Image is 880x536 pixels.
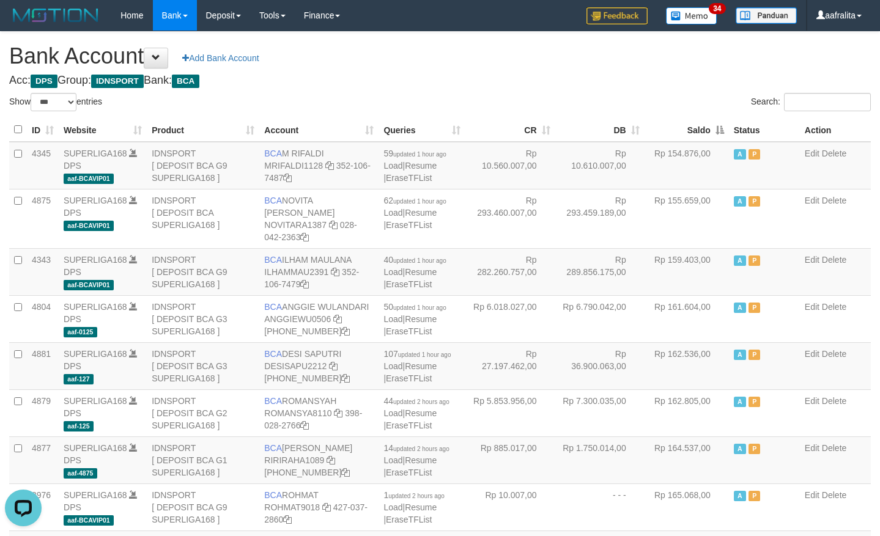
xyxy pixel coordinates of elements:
a: ANGGIEWU0506 [264,314,331,324]
a: Copy 4270372860 to clipboard [283,515,292,524]
a: Copy ILHAMMAU2391 to clipboard [331,267,339,277]
a: RIRIRAHA1089 [264,455,324,465]
img: panduan.png [736,7,797,24]
a: Load [383,408,402,418]
td: Rp 282.260.757,00 [465,248,555,295]
a: MRIFALDI1128 [264,161,323,171]
span: Active [734,350,746,360]
a: SUPERLIGA168 [64,302,127,312]
span: | | [383,443,449,477]
td: [PERSON_NAME] [PHONE_NUMBER] [259,436,379,483]
span: BCA [264,149,282,158]
span: 62 [383,196,446,205]
a: SUPERLIGA168 [64,443,127,453]
label: Search: [751,93,871,111]
a: Delete [822,196,846,205]
a: Load [383,208,402,218]
span: 40 [383,255,446,265]
th: Product: activate to sort column ascending [147,118,259,142]
a: Resume [405,502,437,512]
td: DPS [59,142,147,189]
td: Rp 6.018.027,00 [465,295,555,342]
a: SUPERLIGA168 [64,490,127,500]
a: SUPERLIGA168 [64,255,127,265]
span: DPS [31,75,57,88]
td: DPS [59,189,147,248]
td: IDNSPORT [ DEPOSIT BCA G3 SUPERLIGA168 ] [147,342,259,389]
a: Copy NOVITARA1387 to clipboard [329,220,338,230]
a: SUPERLIGA168 [64,396,127,406]
span: 1 [383,490,445,500]
img: MOTION_logo.png [9,6,102,24]
span: aaf-125 [64,421,94,431]
td: Rp 165.068,00 [645,483,729,530]
a: Resume [405,314,437,324]
td: IDNSPORT [ DEPOSIT BCA SUPERLIGA168 ] [147,189,259,248]
a: Copy DESISAPU2212 to clipboard [329,361,338,371]
a: Copy 3980282766 to clipboard [300,420,309,430]
a: Resume [405,161,437,171]
a: Copy 4062213373 to clipboard [341,326,350,336]
a: EraseTFList [386,220,432,230]
select: Showentries [31,93,76,111]
th: Status [729,118,800,142]
a: Resume [405,361,437,371]
a: NOVITARA1387 [264,220,327,230]
span: aaf-BCAVIP01 [64,515,114,526]
td: ANGGIE WULANDARI [PHONE_NUMBER] [259,295,379,342]
td: ROMANSYAH 398-028-2766 [259,389,379,436]
td: Rp 7.300.035,00 [555,389,645,436]
span: Active [734,444,746,454]
a: Copy ROMANSYA8110 to clipboard [334,408,342,418]
td: IDNSPORT [ DEPOSIT BCA G9 SUPERLIGA168 ] [147,142,259,189]
a: Copy 3521067487 to clipboard [283,173,292,183]
a: ROMANSYA8110 [264,408,331,418]
a: Resume [405,408,437,418]
span: | | [383,196,446,230]
a: SUPERLIGA168 [64,349,127,359]
td: 4804 [27,295,59,342]
th: DB: activate to sort column ascending [555,118,645,142]
span: aaf-BCAVIP01 [64,221,114,231]
td: Rp 5.853.956,00 [465,389,555,436]
a: Delete [822,490,846,500]
td: Rp 293.459.189,00 [555,189,645,248]
span: Paused [749,444,761,454]
td: Rp 162.536,00 [645,342,729,389]
span: Paused [749,491,761,501]
a: ILHAMMAU2391 [264,267,328,277]
td: DPS [59,342,147,389]
td: 4879 [27,389,59,436]
a: Resume [405,455,437,465]
td: Rp 293.460.007,00 [465,189,555,248]
td: 4875 [27,189,59,248]
td: IDNSPORT [ DEPOSIT BCA G1 SUPERLIGA168 ] [147,436,259,483]
a: EraseTFList [386,326,432,336]
span: Active [734,303,746,313]
span: BCA [264,396,282,406]
td: IDNSPORT [ DEPOSIT BCA G3 SUPERLIGA168 ] [147,295,259,342]
span: Paused [749,149,761,160]
td: Rp 154.876,00 [645,142,729,189]
a: Copy RIRIRAHA1089 to clipboard [327,455,335,465]
td: DPS [59,295,147,342]
th: Action [800,118,871,142]
img: Feedback.jpg [586,7,648,24]
a: Edit [805,349,819,359]
span: updated 2 hours ago [388,493,445,499]
a: Edit [805,443,819,453]
span: | | [383,149,446,183]
span: Paused [749,397,761,407]
th: Account: activate to sort column ascending [259,118,379,142]
h4: Acc: Group: Bank: [9,75,871,87]
span: Paused [749,255,761,266]
td: Rp 36.900.063,00 [555,342,645,389]
span: 44 [383,396,449,406]
span: updated 1 hour ago [393,151,446,158]
td: DPS [59,248,147,295]
button: Open LiveChat chat widget [5,5,42,42]
td: DPS [59,436,147,483]
span: | | [383,396,449,430]
td: 3976 [27,483,59,530]
td: IDNSPORT [ DEPOSIT BCA G9 SUPERLIGA168 ] [147,483,259,530]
